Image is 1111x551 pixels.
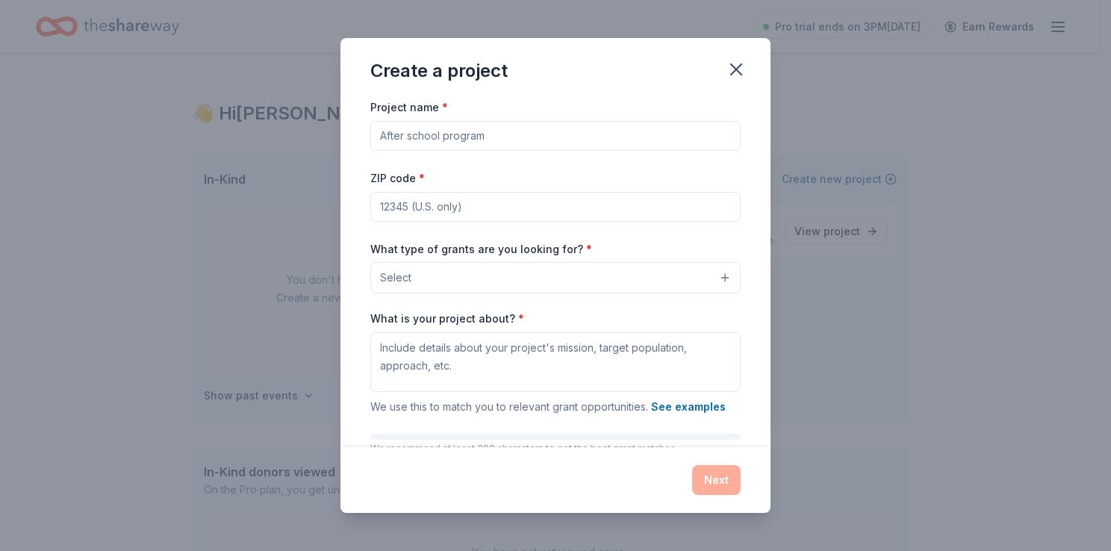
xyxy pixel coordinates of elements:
[370,311,524,326] label: What is your project about?
[370,171,425,186] label: ZIP code
[370,262,741,293] button: Select
[370,100,448,115] label: Project name
[370,192,741,222] input: 12345 (U.S. only)
[651,398,726,416] button: See examples
[370,121,741,151] input: After school program
[380,269,411,287] span: Select
[370,59,508,83] div: Create a project
[370,242,592,257] label: What type of grants are you looking for?
[370,400,726,413] span: We use this to match you to relevant grant opportunities.
[370,443,741,455] p: We recommend at least 300 characters to get the best grant matches.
